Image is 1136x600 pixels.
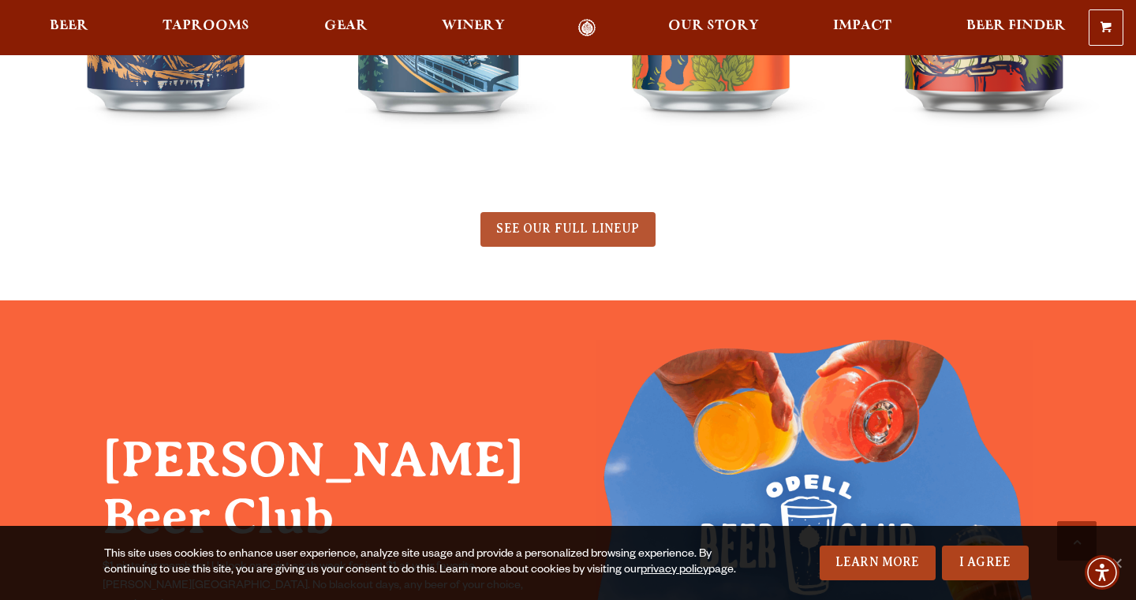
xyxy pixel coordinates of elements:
a: Our Story [658,19,769,37]
a: Scroll to top [1057,521,1097,561]
span: Beer [50,20,88,32]
span: Taprooms [163,20,249,32]
a: Learn More [820,546,936,580]
a: SEE OUR FULL LINEUP [480,212,655,247]
a: Taprooms [152,19,260,37]
div: This site uses cookies to enhance user experience, analyze site usage and provide a personalized ... [104,547,738,579]
a: Beer Finder [956,19,1076,37]
span: Impact [833,20,891,32]
a: Impact [823,19,902,37]
span: Our Story [668,20,759,32]
span: Gear [324,20,368,32]
a: Winery [432,19,515,37]
a: Beer [39,19,99,37]
span: Winery [442,20,505,32]
a: Gear [314,19,378,37]
span: SEE OUR FULL LINEUP [496,222,639,236]
a: privacy policy [641,565,708,577]
a: Odell Home [558,19,617,37]
h2: [PERSON_NAME] Beer Club [103,431,540,546]
div: Accessibility Menu [1085,555,1119,590]
a: I Agree [942,546,1029,580]
span: Beer Finder [966,20,1066,32]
